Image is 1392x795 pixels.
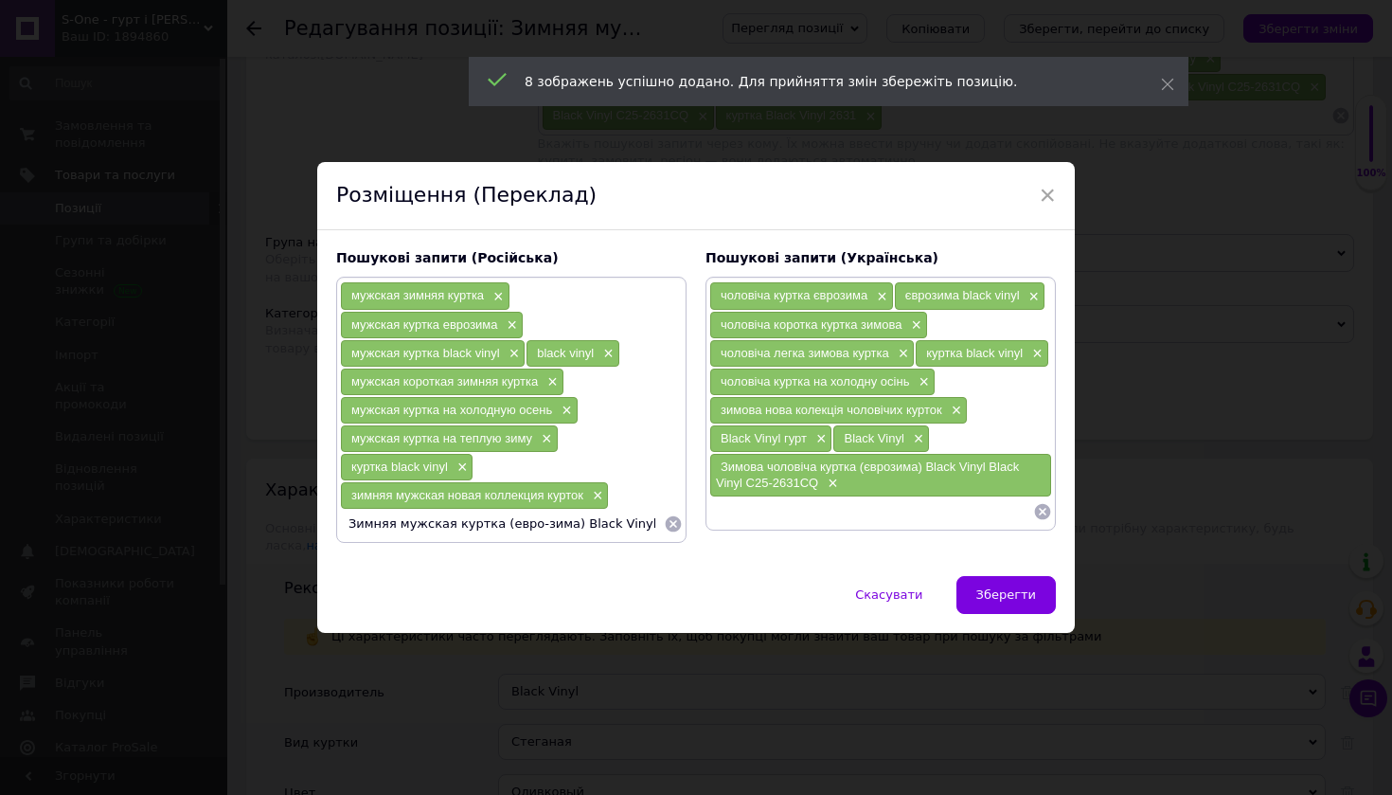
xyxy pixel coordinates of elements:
[844,431,903,445] span: Black Vinyl
[716,460,1019,490] span: Зимова чоловіча куртка (єврозима) Black Vinyl Black Vinyl C25-2631CQ
[588,488,603,504] span: ×
[489,289,504,305] span: ×
[812,431,827,447] span: ×
[505,346,520,362] span: ×
[19,19,784,41] h2: Мужская куртка Black Vinyl C25-2666CQ
[351,488,583,502] span: зимняя мужская новая коллекция курток
[947,403,962,419] span: ×
[976,587,1036,602] span: Зберегти
[1025,289,1040,305] span: ×
[351,346,500,360] span: мужская куртка black vinyl
[317,162,1075,230] div: Розміщення (Переклад)
[956,576,1056,614] button: Зберегти
[537,346,594,360] span: black vinyl
[872,289,887,305] span: ×
[835,576,942,614] button: Скасувати
[855,587,922,602] span: Скасувати
[1039,179,1056,211] span: ×
[721,317,901,332] span: чоловіча коротка куртка зимова
[823,476,838,492] span: ×
[557,403,572,419] span: ×
[351,374,538,388] span: мужская короткая зимняя куртка
[1027,346,1043,362] span: ×
[503,317,518,334] span: ×
[894,346,909,362] span: ×
[721,403,942,417] span: зимова нова колекція чоловічих курток
[351,317,498,332] span: мужская куртка еврозима
[705,250,938,265] span: Пошукові запити (Українська)
[721,374,909,388] span: чоловіча куртка на холодну осінь
[351,460,448,474] span: куртка black vinyl
[906,317,921,334] span: ×
[453,460,468,476] span: ×
[351,431,532,445] span: мужская куртка на теплую зиму
[721,346,889,360] span: чоловіча легка зимова куртка
[19,57,784,116] p: Стильная мужская куртка Black Vinyl C25-2666CQ — отличный выбор для прохладной осени и мягкой зим...
[598,346,614,362] span: ×
[537,431,552,447] span: ×
[914,374,929,390] span: ×
[721,431,807,445] span: Black Vinyl гурт
[351,403,552,417] span: мужская куртка на холодную осень
[926,346,1023,360] span: куртка black vinyl
[525,72,1114,91] div: 8 зображень успішно додано. Для прийняття змін збережіть позицію.
[909,431,924,447] span: ×
[905,288,1020,302] span: єврозима black vinyl
[721,288,867,302] span: чоловіча куртка єврозима
[336,250,559,265] span: Пошукові запити (Російська)
[543,374,558,390] span: ×
[351,288,484,302] span: мужская зимняя куртка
